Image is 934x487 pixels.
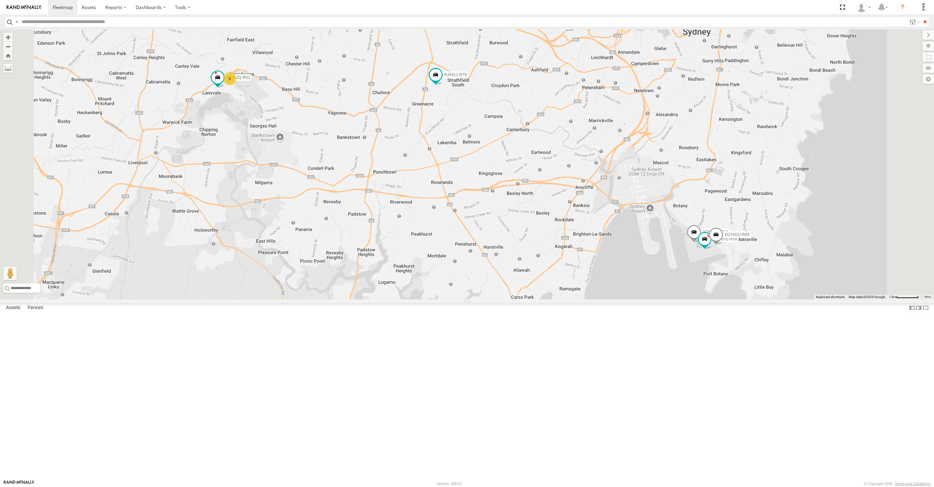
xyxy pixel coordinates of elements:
label: Assets [3,303,24,312]
label: Measure [3,63,13,73]
button: Keyboard shortcuts [816,295,845,299]
button: Zoom out [3,42,13,51]
span: Map data ©2025 Google [849,295,885,299]
a: Terms and Conditions [895,482,930,486]
a: Terms (opens in new tab) [924,296,931,298]
label: Hide Summary Table [922,303,929,313]
button: Drag Pegman onto the map to open Street View [3,267,17,280]
div: Version: 308.01 [437,482,462,486]
button: Zoom in [3,33,13,42]
span: RJ5911-R79 [444,72,467,77]
label: Dock Summary Table to the Right [915,303,922,313]
label: Search Filter Options [907,17,921,27]
img: rand-logo.svg [7,5,41,10]
i: ? [897,2,908,13]
div: Quang MAC [854,2,873,12]
div: 3 [223,72,236,85]
label: Map Settings [923,74,934,84]
span: XP30JQ-R03 [226,75,250,80]
button: Zoom Home [3,51,13,60]
div: © Copyright 2025 - [864,482,930,486]
span: XSNDHU-R04 [703,230,728,234]
label: Search Query [14,17,19,27]
a: Visit our Website [4,480,34,487]
label: Dock Summary Table to the Left [909,303,915,313]
span: 1 km [889,295,896,299]
span: XP81FE-R59 [713,236,737,241]
button: Map Scale: 1 km per 63 pixels [887,295,921,299]
span: XO74GU-R69 [725,232,750,237]
label: Fences [24,303,47,312]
